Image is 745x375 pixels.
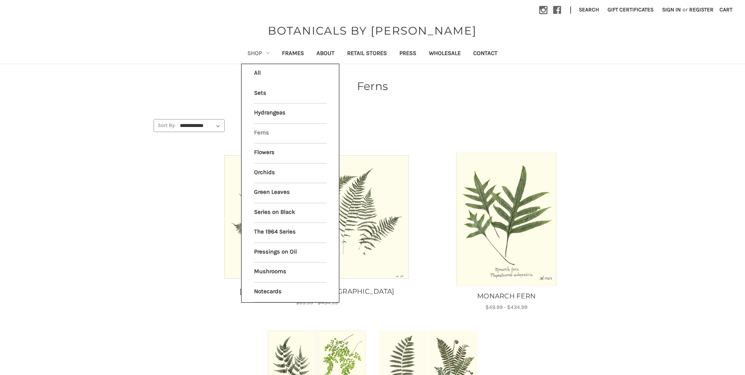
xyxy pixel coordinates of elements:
[254,223,327,243] a: The 1964 Series
[455,291,558,301] a: MONARCH FERN, Price range from $49.99 to $434.99
[241,44,276,64] a: Shop
[224,155,409,279] img: Unframed
[467,44,504,64] a: Contact
[567,4,575,17] li: |
[254,164,327,183] a: Orchids
[296,299,338,306] span: $69.99 - $434.99
[254,104,327,123] a: Hydrangeas
[485,304,527,311] span: $49.99 - $434.99
[254,84,327,104] a: Sets
[341,44,393,64] a: Retail Stores
[310,44,341,64] a: About
[276,44,310,64] a: Frames
[254,203,327,223] a: Series on Black
[187,287,447,297] a: LADY FERN GARDEN, Price range from $69.99 to $434.99
[264,22,481,39] a: BOTANICALS BY [PERSON_NAME]
[254,263,327,282] a: Mushrooms
[393,44,423,64] a: Press
[154,119,176,131] label: Sort By:
[423,44,467,64] a: Wholesale
[254,143,327,163] a: Flowers
[254,124,327,143] a: Ferns
[188,153,445,281] a: LADY FERN GARDEN, Price range from $69.99 to $434.99
[254,243,327,263] a: Pressings on Oil
[254,283,327,302] a: Notecards
[154,78,592,94] h1: Ferns
[682,6,688,14] span: or
[254,183,327,203] a: Green Leaves
[456,153,557,286] img: Unframed
[719,6,732,13] span: Cart
[456,153,557,286] a: MONARCH FERN, Price range from $49.99 to $434.99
